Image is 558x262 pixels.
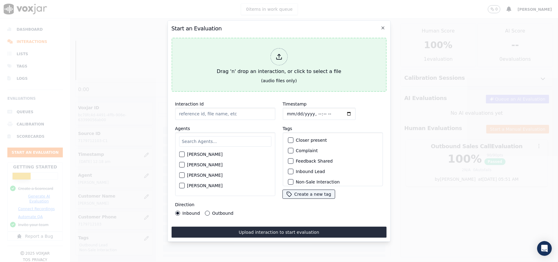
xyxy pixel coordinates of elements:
label: Timestamp [283,102,306,106]
label: Interaction Id [175,102,203,106]
input: reference id, file name, etc [175,108,275,120]
label: Inbound [182,211,200,215]
label: Feedback Shared [296,159,332,163]
label: Complaint [296,148,318,153]
label: Closer present [296,138,327,142]
label: Agents [175,126,190,131]
button: Upload interaction to start evaluation [171,227,386,238]
label: Outbound [212,211,233,215]
h2: Start an Evaluation [171,24,386,33]
div: Open Intercom Messenger [537,241,552,256]
input: Search Agents... [179,136,271,147]
div: Drag 'n' drop an interaction, or click to select a file [214,46,344,78]
label: Inbound Lead [296,169,325,174]
button: Create a new tag [283,190,335,198]
label: [PERSON_NAME] [187,152,222,156]
div: (audio files only) [261,78,297,84]
label: [PERSON_NAME] [187,163,222,167]
label: Direction [175,202,194,207]
label: Tags [283,126,292,131]
label: [PERSON_NAME] [187,173,222,177]
label: Non-Sale Interaction [296,180,340,184]
label: [PERSON_NAME] [187,183,222,188]
button: Drag 'n' drop an interaction, or click to select a file (audio files only) [171,38,386,92]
